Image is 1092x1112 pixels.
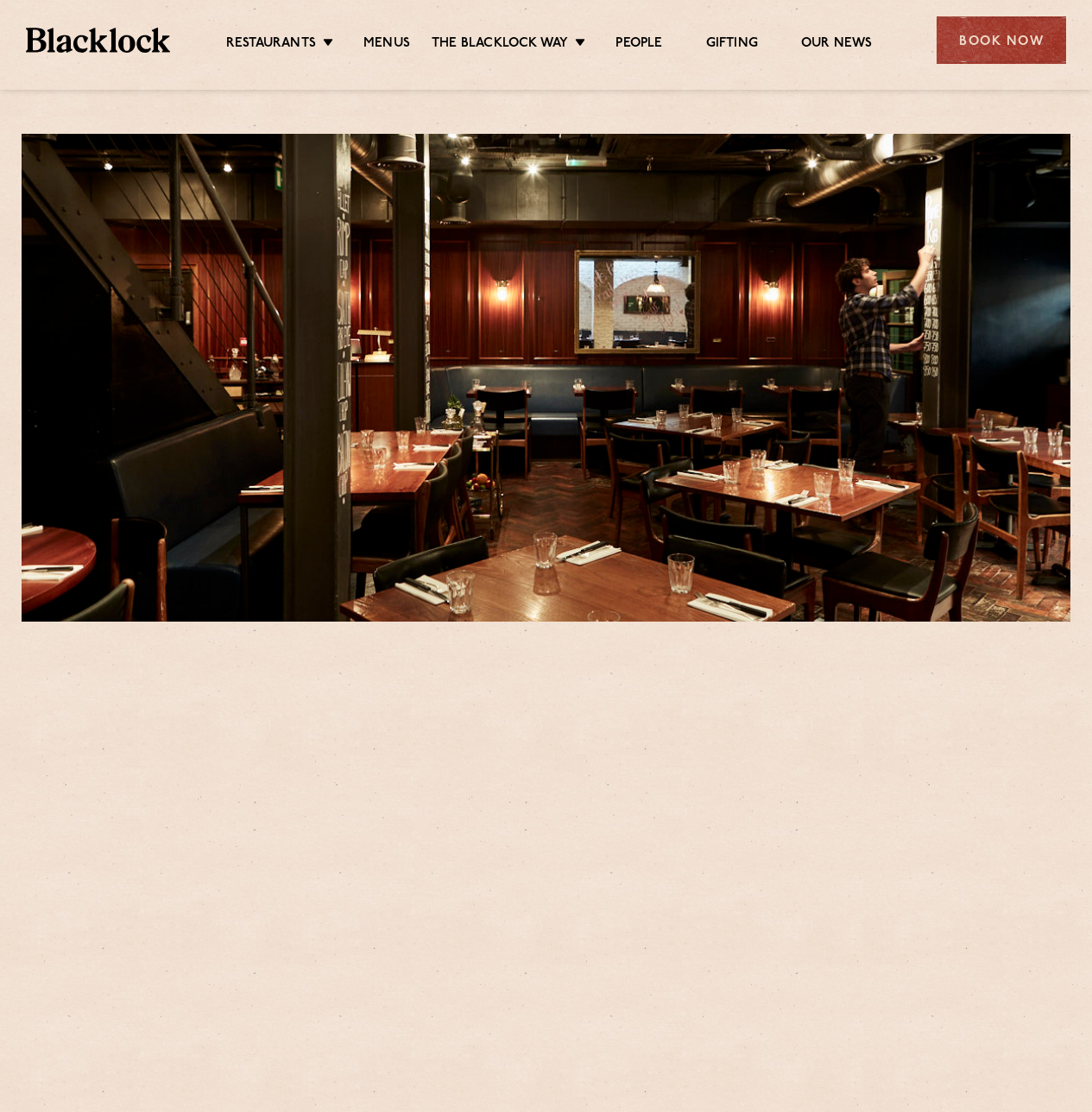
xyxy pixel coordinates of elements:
[706,35,758,54] a: Gifting
[801,35,873,54] a: Our News
[226,35,316,54] a: Restaurants
[615,35,662,54] a: People
[363,35,410,54] a: Menus
[937,16,1066,64] div: Book Now
[432,35,568,54] a: The Blacklock Way
[26,28,170,52] img: BL_Textured_Logo-footer-cropped.svg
